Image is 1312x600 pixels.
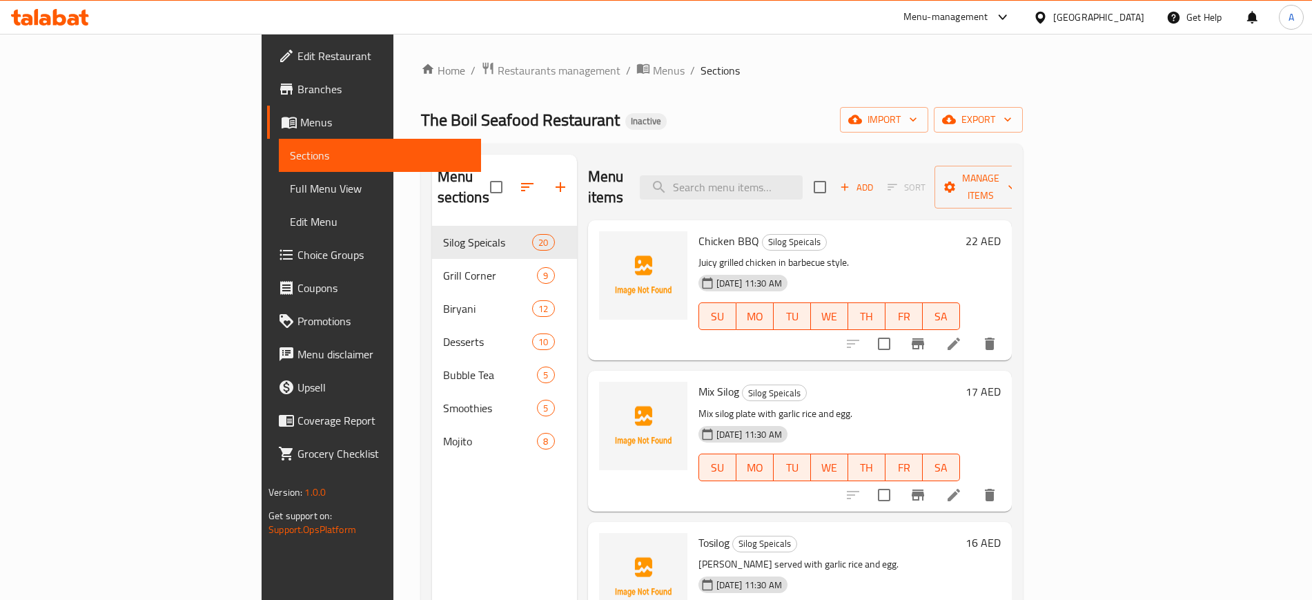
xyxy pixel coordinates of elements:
button: FR [885,454,923,481]
nav: breadcrumb [421,61,1023,79]
span: Edit Menu [290,213,469,230]
button: MO [736,454,774,481]
span: WE [816,458,843,478]
button: Branch-specific-item [901,327,934,360]
span: Sort sections [511,171,544,204]
button: Add section [544,171,577,204]
span: Add item [834,177,879,198]
a: Coupons [267,271,480,304]
span: [DATE] 11:30 AM [711,428,787,441]
span: FR [891,458,917,478]
button: MO [736,302,774,330]
span: Silog Speicals [733,536,796,552]
span: 5 [538,369,554,382]
a: Menus [636,61,685,79]
img: Chicken BBQ [599,231,687,320]
h6: 22 AED [966,231,1001,251]
button: SU [698,454,736,481]
span: [DATE] 11:30 AM [711,579,787,592]
div: [GEOGRAPHIC_DATA] [1053,10,1144,25]
div: items [532,234,554,251]
button: FR [885,302,923,330]
div: items [532,300,554,317]
span: MO [742,307,768,327]
a: Restaurants management [481,61,620,79]
a: Coverage Report [267,404,480,437]
span: Select section first [879,177,934,198]
div: Desserts10 [432,325,577,358]
span: Menu disclaimer [297,346,469,362]
span: Upsell [297,379,469,396]
span: Full Menu View [290,180,469,197]
span: 20 [533,236,554,249]
span: Silog Speicals [743,385,806,401]
span: WE [816,307,843,327]
button: WE [811,302,848,330]
span: Bubble Tea [443,367,538,383]
div: Smoothies5 [432,391,577,425]
a: Full Menu View [279,172,480,205]
input: search [640,175,803,200]
span: Tosilog [698,532,730,553]
span: Silog Speicals [443,234,533,251]
span: Promotions [297,313,469,329]
span: SA [928,307,954,327]
span: 10 [533,336,554,349]
div: items [537,367,554,383]
div: Bubble Tea5 [432,358,577,391]
button: export [934,107,1023,133]
span: Branches [297,81,469,97]
div: Grill Corner9 [432,259,577,292]
a: Sections [279,139,480,172]
div: items [537,267,554,284]
span: Version: [268,483,302,501]
span: Smoothies [443,400,538,416]
div: items [532,333,554,350]
a: Branches [267,72,480,106]
span: Select to update [870,329,899,358]
span: A [1289,10,1294,25]
div: Silog Speicals20 [432,226,577,259]
span: Grill Corner [443,267,538,284]
span: Edit Restaurant [297,48,469,64]
a: Edit Restaurant [267,39,480,72]
span: TH [854,458,880,478]
nav: Menu sections [432,220,577,463]
span: SA [928,458,954,478]
h2: Menu items [588,166,624,208]
span: Sections [290,147,469,164]
h6: 17 AED [966,382,1001,401]
span: The Boil Seafood Restaurant [421,104,620,135]
span: Inactive [625,115,667,127]
span: import [851,111,917,128]
span: Coupons [297,280,469,296]
span: Menus [300,114,469,130]
a: Menus [267,106,480,139]
button: delete [973,478,1006,512]
span: TU [779,458,805,478]
li: / [690,62,695,79]
span: TH [854,307,880,327]
button: Manage items [934,166,1027,209]
span: Mix Silog [698,381,739,402]
li: / [626,62,631,79]
a: Edit menu item [946,336,962,352]
span: Desserts [443,333,533,350]
button: TU [774,454,811,481]
div: Biryani12 [432,292,577,325]
span: FR [891,307,917,327]
span: Mojito [443,433,538,449]
a: Support.OpsPlatform [268,521,356,539]
span: Choice Groups [297,246,469,263]
button: SU [698,302,736,330]
span: Biryani [443,300,533,317]
span: Chicken BBQ [698,231,759,251]
img: Mix Silog [599,382,687,470]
